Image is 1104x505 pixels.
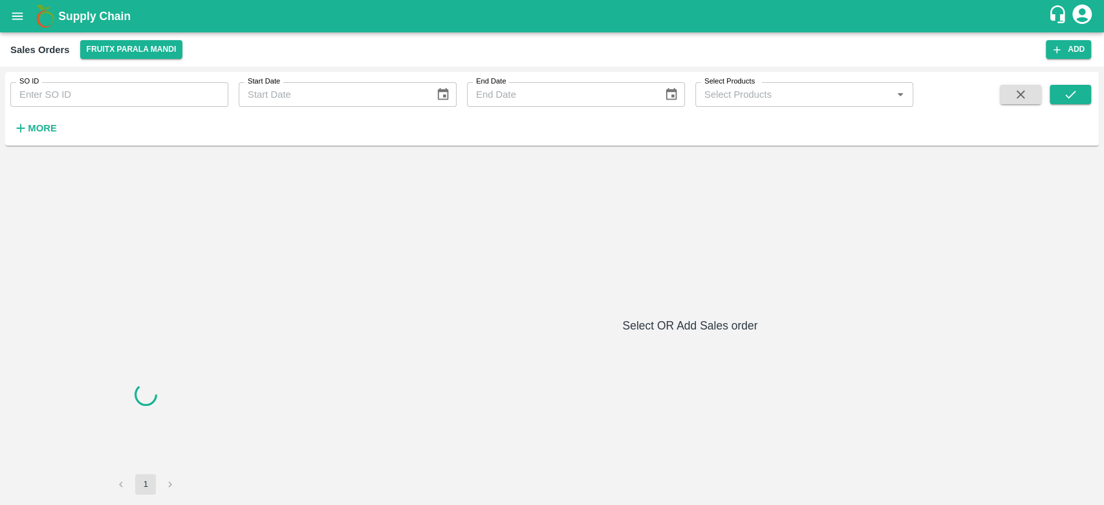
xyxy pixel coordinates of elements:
button: page 1 [135,474,156,495]
button: open drawer [3,1,32,31]
input: Enter SO ID [10,82,228,107]
div: Sales Orders [10,41,70,58]
h6: Select OR Add Sales order [287,317,1094,335]
a: Supply Chain [58,7,1048,25]
label: Start Date [248,76,280,87]
button: More [10,117,60,139]
input: Start Date [239,82,426,107]
button: Choose date [659,82,684,107]
div: account of current user [1070,3,1094,30]
button: Select DC [80,40,183,59]
nav: pagination navigation [109,474,182,495]
label: Select Products [704,76,755,87]
button: Add [1046,40,1091,59]
button: Open [892,86,909,103]
label: SO ID [19,76,39,87]
button: Choose date [431,82,455,107]
input: End Date [467,82,654,107]
div: customer-support [1048,5,1070,28]
img: logo [32,3,58,29]
b: Supply Chain [58,10,131,23]
input: Select Products [699,86,888,103]
strong: More [28,123,57,133]
label: End Date [476,76,506,87]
